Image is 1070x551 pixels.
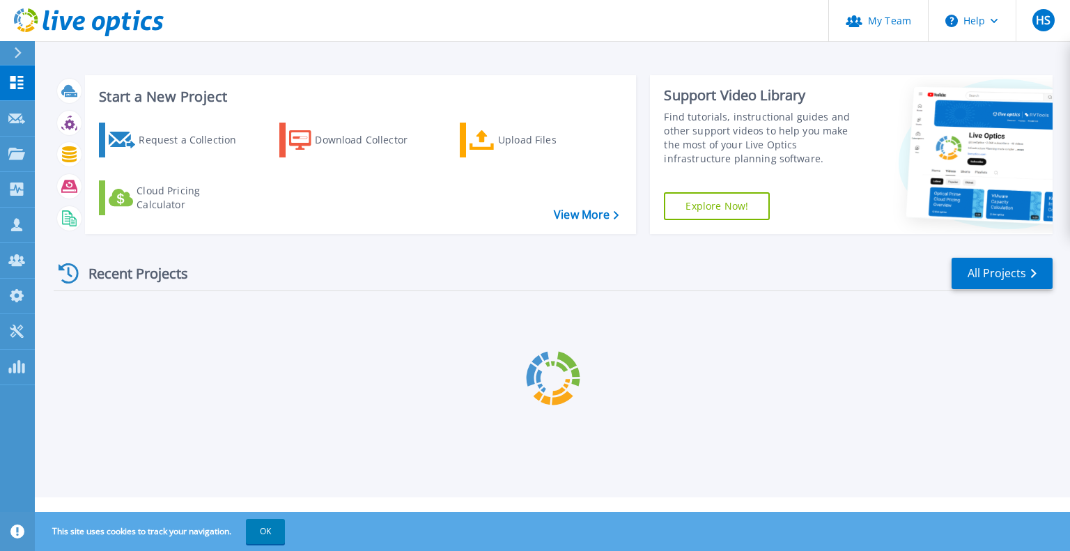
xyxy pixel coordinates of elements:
[99,180,254,215] a: Cloud Pricing Calculator
[99,123,254,157] a: Request a Collection
[1036,15,1050,26] span: HS
[279,123,435,157] a: Download Collector
[460,123,615,157] a: Upload Files
[554,208,619,222] a: View More
[246,519,285,544] button: OK
[99,89,619,104] h3: Start a New Project
[139,126,250,154] div: Request a Collection
[664,192,770,220] a: Explore Now!
[498,126,610,154] div: Upload Files
[664,86,866,104] div: Support Video Library
[137,184,248,212] div: Cloud Pricing Calculator
[38,519,285,544] span: This site uses cookies to track your navigation.
[315,126,426,154] div: Download Collector
[664,110,866,166] div: Find tutorials, instructional guides and other support videos to help you make the most of your L...
[54,256,207,290] div: Recent Projects
[952,258,1053,289] a: All Projects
